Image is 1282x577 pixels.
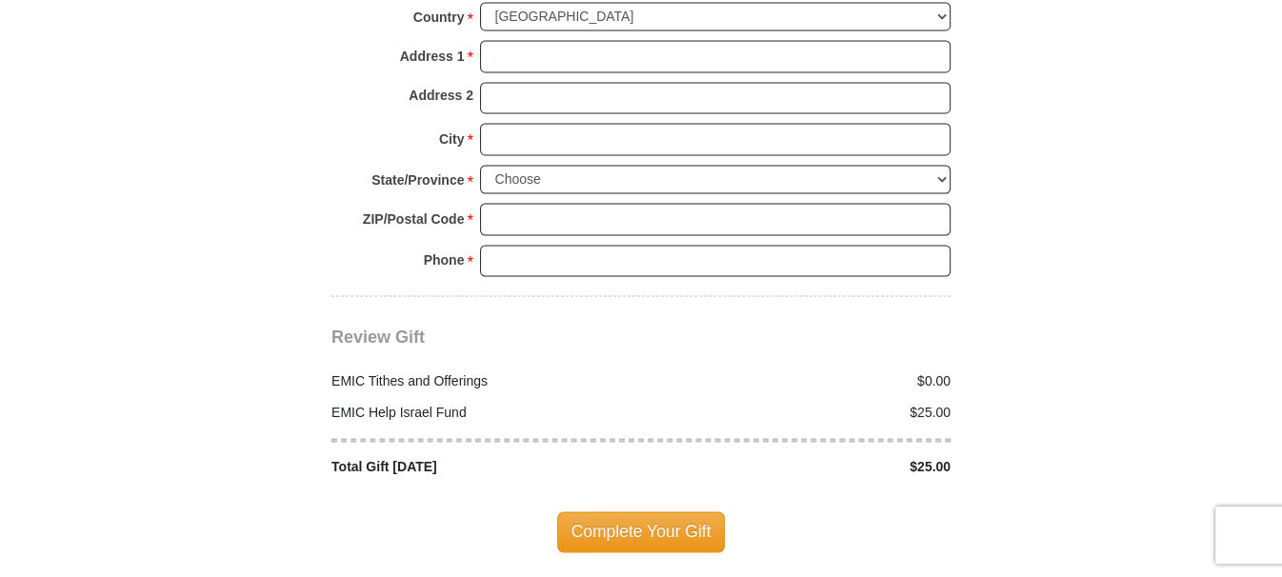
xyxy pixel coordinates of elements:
strong: City [439,126,464,152]
strong: Phone [424,247,465,273]
div: Total Gift [DATE] [322,457,642,477]
div: $25.00 [641,403,961,423]
div: EMIC Tithes and Offerings [322,371,642,391]
span: Complete Your Gift [557,511,726,551]
div: EMIC Help Israel Fund [322,403,642,423]
span: Review Gift [331,328,425,347]
strong: Country [413,4,465,30]
div: $0.00 [641,371,961,391]
strong: Address 1 [400,43,465,70]
strong: ZIP/Postal Code [363,206,465,232]
strong: State/Province [371,167,464,193]
div: $25.00 [641,457,961,477]
strong: Address 2 [409,82,473,109]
